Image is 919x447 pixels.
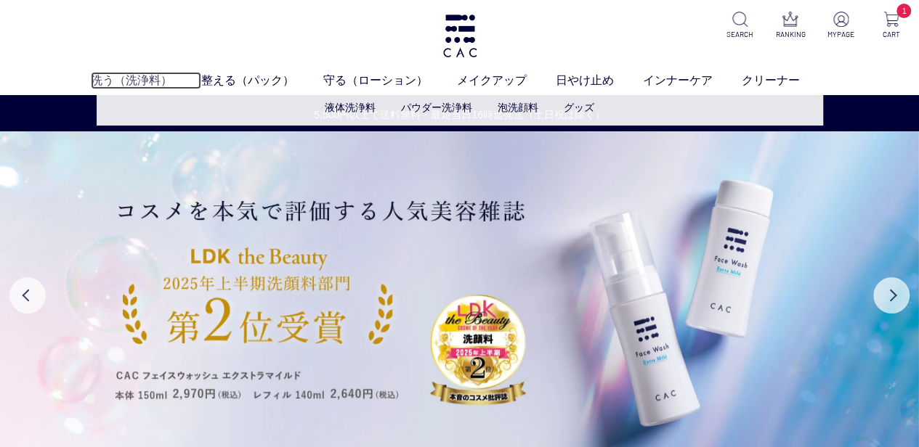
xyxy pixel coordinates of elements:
p: SEARCH [724,29,756,40]
a: クリーナー [742,72,829,89]
p: RANKING [774,29,806,40]
a: 液体洗浄料 [325,102,376,113]
span: 1 [896,4,911,18]
a: 整える（パック） [201,72,323,89]
button: Previous [9,277,46,313]
a: 5,500円以上で送料無料・最短当日16時迄発送（土日祝は除く） [1,107,918,123]
p: CART [875,29,907,40]
a: インナーケア [643,72,742,89]
button: Next [873,277,910,313]
a: SEARCH [724,12,756,40]
a: MYPAGE [825,12,857,40]
p: MYPAGE [825,29,857,40]
a: メイクアップ [457,72,556,89]
a: RANKING [774,12,806,40]
a: 1 CART [875,12,907,40]
a: 日やけ止め [556,72,643,89]
a: 守る（ローション） [323,72,457,89]
a: 洗う（洗浄料） [91,72,201,89]
img: logo [441,15,479,57]
a: グッズ [564,102,594,113]
a: 泡洗顔料 [498,102,538,113]
a: パウダー洗浄料 [401,102,472,113]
